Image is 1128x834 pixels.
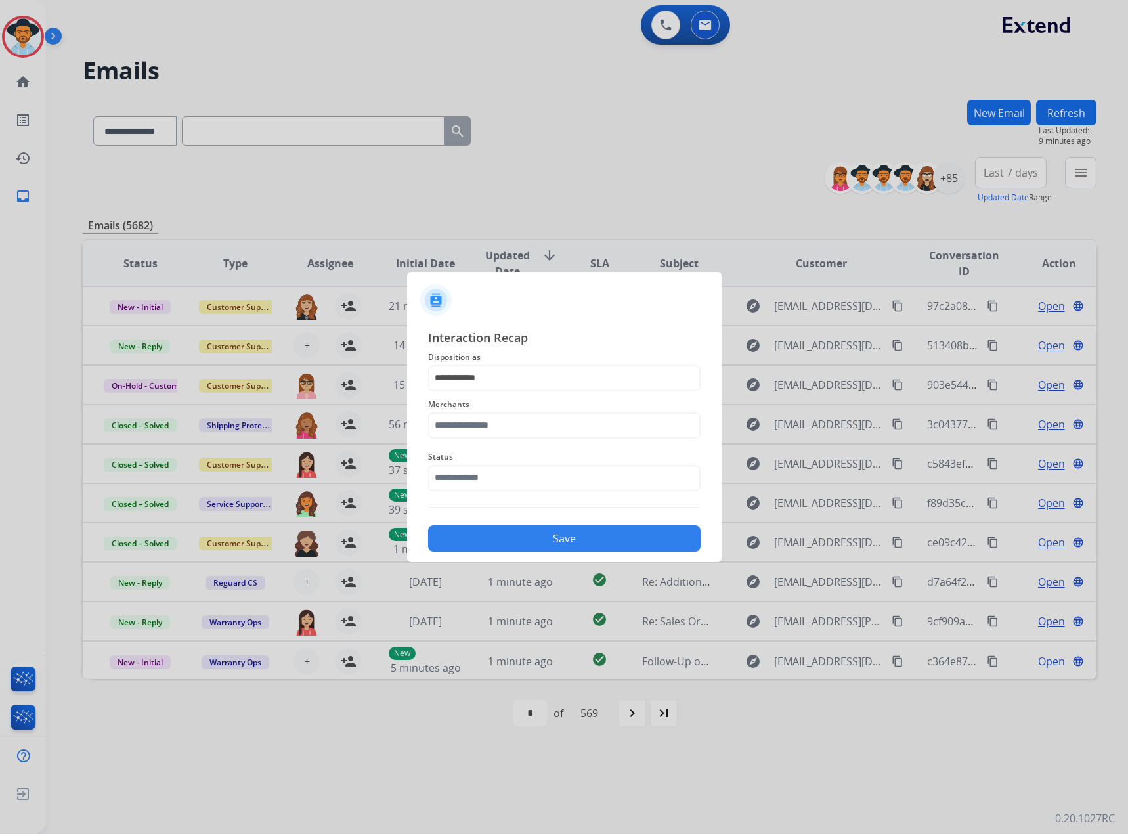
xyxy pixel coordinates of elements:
span: Status [428,449,701,465]
span: Interaction Recap [428,328,701,349]
p: 0.20.1027RC [1055,810,1115,826]
img: contact-recap-line.svg [428,507,701,508]
button: Save [428,525,701,552]
img: contactIcon [420,284,452,316]
span: Merchants [428,397,701,412]
span: Disposition as [428,349,701,365]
